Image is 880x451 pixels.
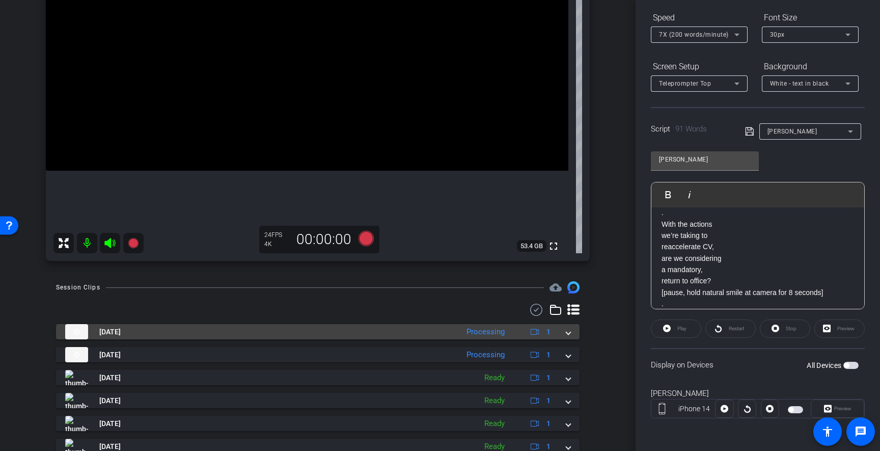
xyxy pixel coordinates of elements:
div: Speed [651,9,748,26]
div: Session Clips [56,282,100,293]
mat-icon: cloud_upload [549,281,562,294]
mat-icon: message [855,426,867,438]
p: With the actions [662,219,854,230]
span: 1 [546,350,551,360]
div: Ready [479,395,510,407]
span: 1 [546,418,551,429]
span: 30px [770,31,785,38]
span: [DATE] [99,350,121,360]
span: [DATE] [99,395,121,406]
span: Destinations for your clips [549,281,562,294]
p: a mandatory, [662,264,854,275]
div: Script [651,123,731,135]
span: 1 [546,395,551,406]
span: Teleprompter Top [659,80,711,87]
span: [DATE] [99,418,121,429]
span: 7X (200 words/minute) [659,31,729,38]
p: we’re taking to [662,230,854,241]
span: [DATE] [99,373,121,383]
div: 00:00:00 [290,231,358,248]
mat-expansion-panel-header: thumb-nail[DATE]Ready1 [56,370,580,385]
p: return to office? [662,275,854,286]
div: iPhone 14 [673,404,716,414]
div: 4K [264,240,290,248]
span: [PERSON_NAME] [767,128,817,135]
img: thumb-nail [65,324,88,339]
div: 24 [264,231,290,239]
div: Display on Devices [651,348,865,381]
mat-icon: accessibility [821,426,834,438]
span: FPS [271,231,282,238]
div: Processing [461,326,510,338]
div: Ready [479,418,510,430]
mat-expansion-panel-header: thumb-nail[DATE]Processing1 [56,347,580,362]
span: White - text in black [770,80,829,87]
p: reaccelerate CV, [662,241,854,252]
img: thumb-nail [65,416,88,431]
mat-icon: fullscreen [547,240,560,252]
span: 91 Words [675,124,707,134]
img: Session clips [567,281,580,294]
span: [DATE] [99,327,121,337]
label: All Devices [807,360,843,370]
span: 53.4 GB [517,240,546,252]
div: Screen Setup [651,58,748,75]
img: thumb-nail [65,370,88,385]
img: thumb-nail [65,393,88,408]
span: 1 [546,327,551,337]
div: Processing [461,349,510,361]
mat-expansion-panel-header: thumb-nail[DATE]Ready1 [56,393,580,408]
div: Background [762,58,859,75]
span: 1 [546,373,551,383]
mat-expansion-panel-header: thumb-nail[DATE]Processing1 [56,324,580,339]
p: . [662,207,854,218]
p: [pause, hold natural smile at camera for 8 seconds] [662,287,854,298]
p: are we considering [662,253,854,264]
img: thumb-nail [65,347,88,362]
p: . [662,298,854,309]
div: Font Size [762,9,859,26]
div: Ready [479,372,510,384]
div: [PERSON_NAME] [651,388,865,400]
input: Title [659,153,751,166]
mat-expansion-panel-header: thumb-nail[DATE]Ready1 [56,416,580,431]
